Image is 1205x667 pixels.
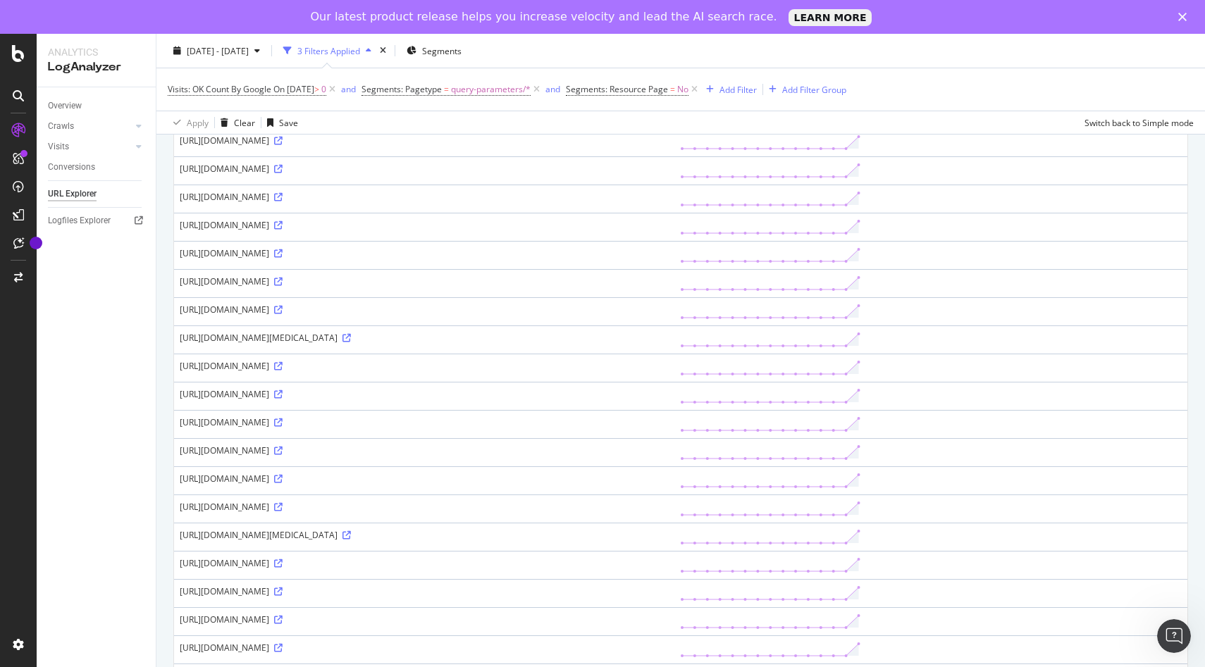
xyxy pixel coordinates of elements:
div: [URL][DOMAIN_NAME] [180,388,669,400]
div: [URL][DOMAIN_NAME] [180,613,669,625]
button: Switch back to Simple mode [1079,111,1194,134]
button: Add Filter [700,81,757,98]
div: and [545,83,560,95]
div: Our latest product release helps you increase velocity and lead the AI search race. [311,10,777,24]
div: [URL][DOMAIN_NAME] [180,304,669,316]
span: Visits: OK Count By Google [168,83,271,95]
div: Clear [234,116,255,128]
button: and [545,82,560,96]
div: [URL][DOMAIN_NAME] [180,473,669,485]
span: Segments: Resource Page [566,83,668,95]
div: [URL][DOMAIN_NAME] [180,219,669,231]
div: Crawls [48,119,74,134]
a: URL Explorer [48,187,146,201]
span: query-parameters/* [451,80,531,99]
div: [URL][DOMAIN_NAME] [180,191,669,203]
span: On [DATE] [273,83,314,95]
div: Close [1178,13,1192,21]
span: = [444,83,449,95]
div: [URL][DOMAIN_NAME] [180,360,669,372]
button: and [341,82,356,96]
span: > [314,83,319,95]
div: [URL][DOMAIN_NAME] [180,642,669,654]
span: [DATE] - [DATE] [187,44,249,56]
a: LEARN MORE [789,9,872,26]
div: [URL][DOMAIN_NAME] [180,416,669,428]
a: Crawls [48,119,132,134]
div: Visits [48,139,69,154]
button: Save [261,111,298,134]
div: times [377,44,389,58]
iframe: Intercom live chat [1157,619,1191,653]
div: Switch back to Simple mode [1084,116,1194,128]
div: Tooltip anchor [30,237,42,249]
div: [URL][DOMAIN_NAME] [180,501,669,513]
button: Segments [401,39,467,62]
button: 3 Filters Applied [278,39,377,62]
span: Segments [422,44,462,56]
div: [URL][DOMAIN_NAME][MEDICAL_DATA] [180,529,669,541]
a: Logfiles Explorer [48,213,146,228]
a: Visits [48,139,132,154]
div: [URL][DOMAIN_NAME] [180,163,669,175]
div: and [341,83,356,95]
div: Apply [187,116,209,128]
div: [URL][DOMAIN_NAME] [180,444,669,456]
button: Add Filter Group [763,81,846,98]
span: = [670,83,675,95]
div: Analytics [48,45,144,59]
span: No [677,80,688,99]
div: [URL][DOMAIN_NAME] [180,585,669,597]
span: 0 [321,80,326,99]
div: Save [279,116,298,128]
button: Apply [168,111,209,134]
div: Conversions [48,160,95,175]
div: [URL][DOMAIN_NAME] [180,135,669,147]
div: [URL][DOMAIN_NAME] [180,275,669,287]
span: Segments: Pagetype [361,83,442,95]
div: URL Explorer [48,187,97,201]
div: LogAnalyzer [48,59,144,75]
a: Conversions [48,160,146,175]
a: Overview [48,99,146,113]
div: Add Filter Group [782,83,846,95]
div: Logfiles Explorer [48,213,111,228]
div: Add Filter [719,83,757,95]
div: [URL][DOMAIN_NAME] [180,247,669,259]
div: Overview [48,99,82,113]
div: [URL][DOMAIN_NAME][MEDICAL_DATA] [180,332,669,344]
button: Clear [215,111,255,134]
div: [URL][DOMAIN_NAME] [180,557,669,569]
div: 3 Filters Applied [297,44,360,56]
button: [DATE] - [DATE] [168,39,266,62]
